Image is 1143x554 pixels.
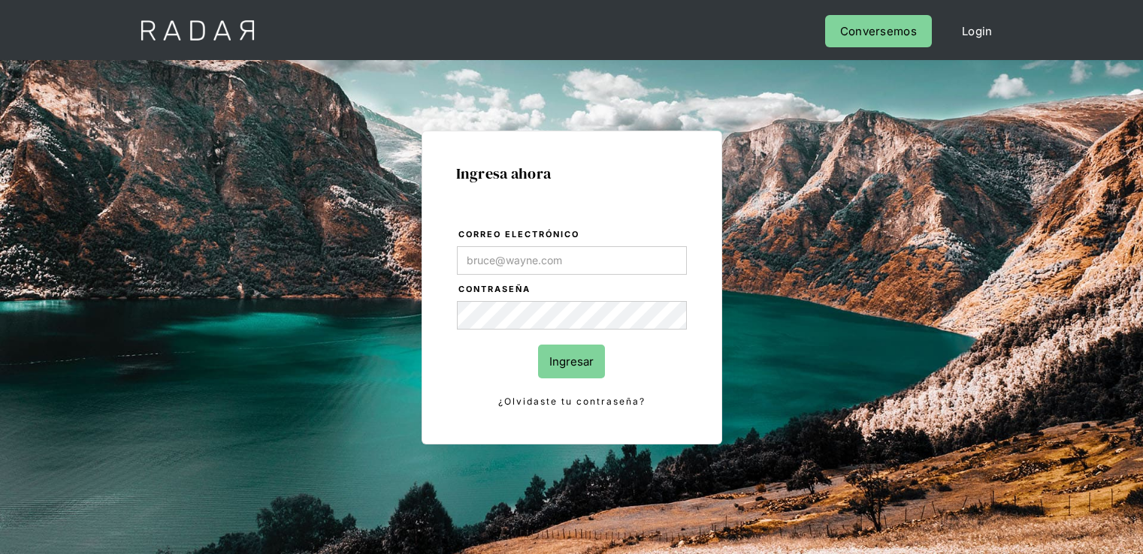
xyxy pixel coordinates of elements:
h1: Ingresa ahora [456,165,688,182]
input: Ingresar [538,345,605,378]
label: Contraseña [458,282,687,297]
label: Correo electrónico [458,227,687,242]
a: ¿Olvidaste tu contraseña? [457,393,687,410]
form: Login Form [456,227,688,410]
input: bruce@wayne.com [457,246,687,275]
a: Login [947,15,1008,47]
a: Conversemos [825,15,932,47]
